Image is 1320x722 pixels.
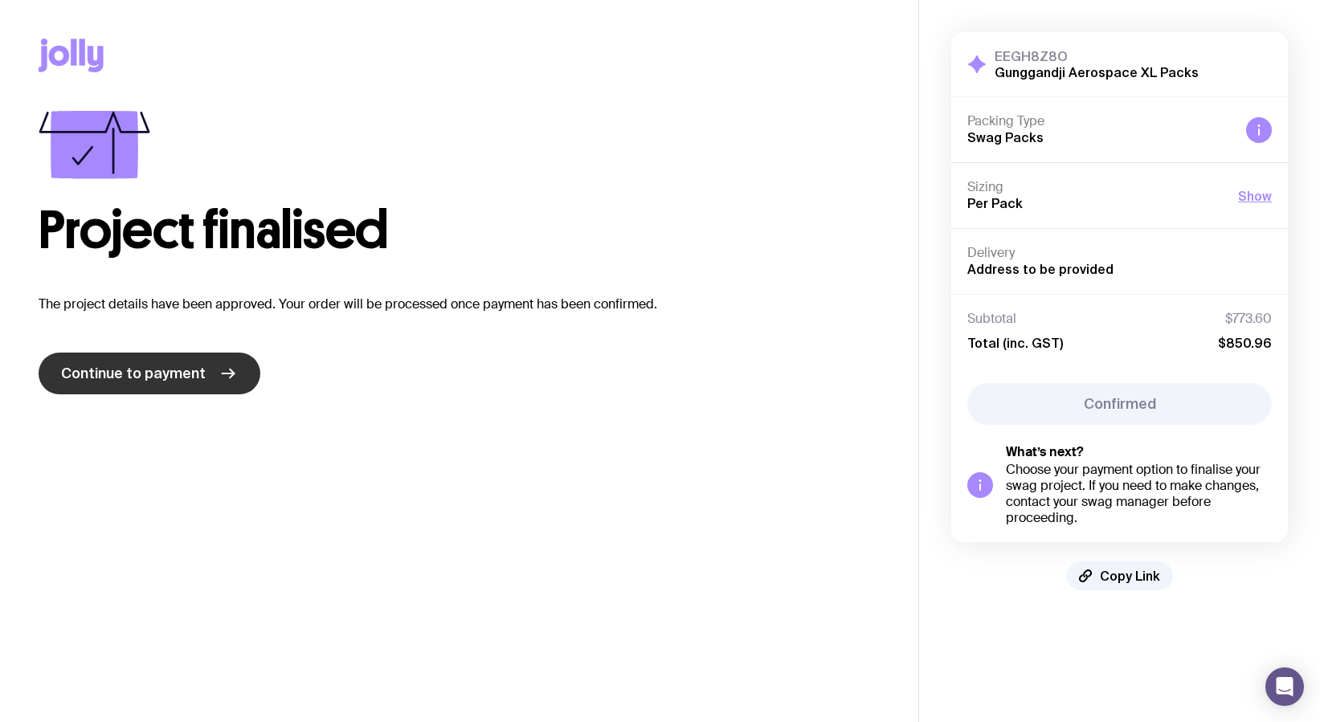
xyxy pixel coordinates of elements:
[1006,462,1272,526] div: Choose your payment option to finalise your swag project. If you need to make changes, contact yo...
[967,245,1272,261] h4: Delivery
[1066,561,1173,590] button: Copy Link
[995,64,1199,80] h2: Gunggandji Aerospace XL Packs
[1225,311,1272,327] span: $773.60
[1218,335,1272,351] span: $850.96
[39,295,880,314] p: The project details have been approved. Your order will be processed once payment has been confir...
[1238,186,1272,206] button: Show
[967,383,1272,425] button: Confirmed
[61,364,206,383] span: Continue to payment
[967,311,1016,327] span: Subtotal
[995,48,1199,64] h3: EEGH8Z8O
[1100,568,1160,584] span: Copy Link
[1006,444,1272,460] h5: What’s next?
[967,130,1044,145] span: Swag Packs
[1265,667,1304,706] div: Open Intercom Messenger
[967,113,1233,129] h4: Packing Type
[967,262,1114,276] span: Address to be provided
[967,335,1063,351] span: Total (inc. GST)
[39,205,880,256] h1: Project finalised
[967,196,1023,210] span: Per Pack
[967,179,1225,195] h4: Sizing
[39,353,260,394] a: Continue to payment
